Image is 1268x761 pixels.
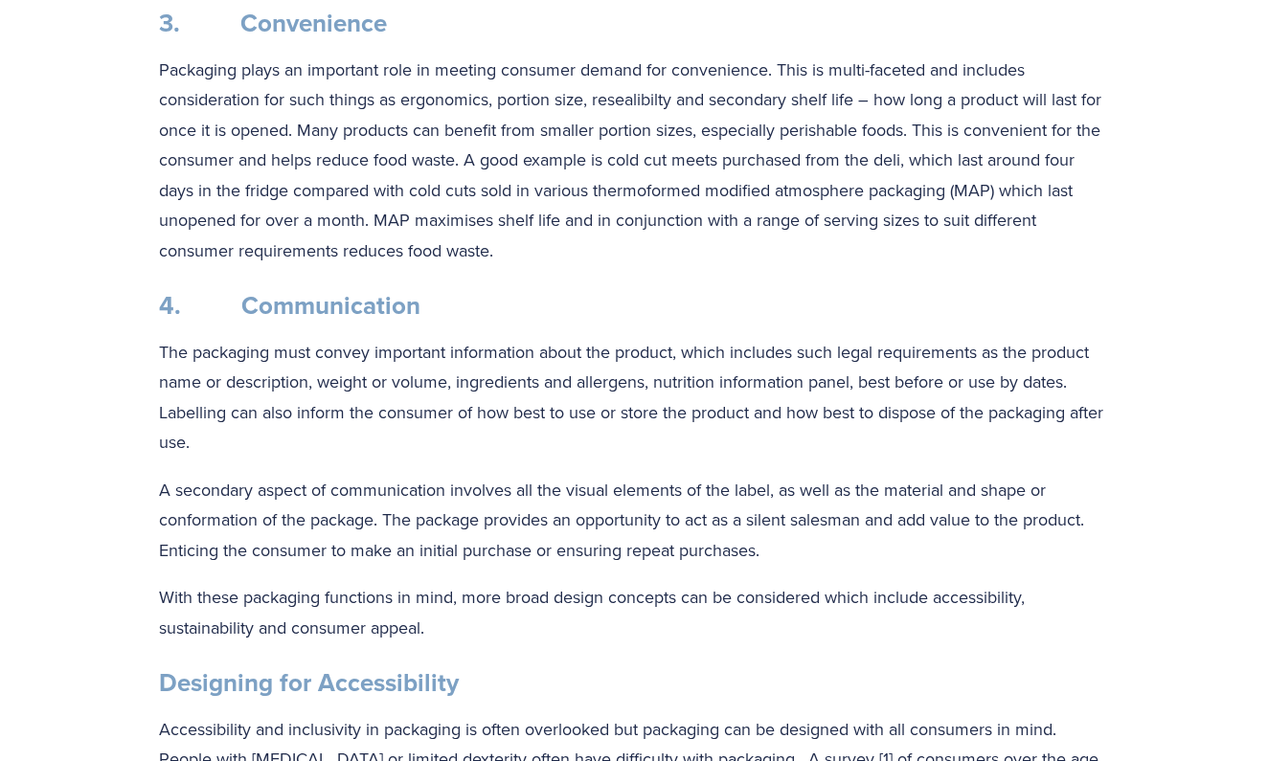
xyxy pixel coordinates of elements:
p: A secondary aspect of communication involves all the visual elements of the label, as well as the... [159,475,1109,566]
p: The packaging must convey important information about the product, which includes such legal requ... [159,337,1109,458]
strong: Designing for Accessibility [159,664,459,701]
p: With these packaging functions in mind, more broad design concepts can be considered which includ... [159,582,1109,642]
strong: 3. Convenience [159,5,387,41]
strong: 4. Communication [159,287,420,324]
p: Packaging plays an important role in meeting consumer demand for convenience. This is multi-facet... [159,55,1109,266]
